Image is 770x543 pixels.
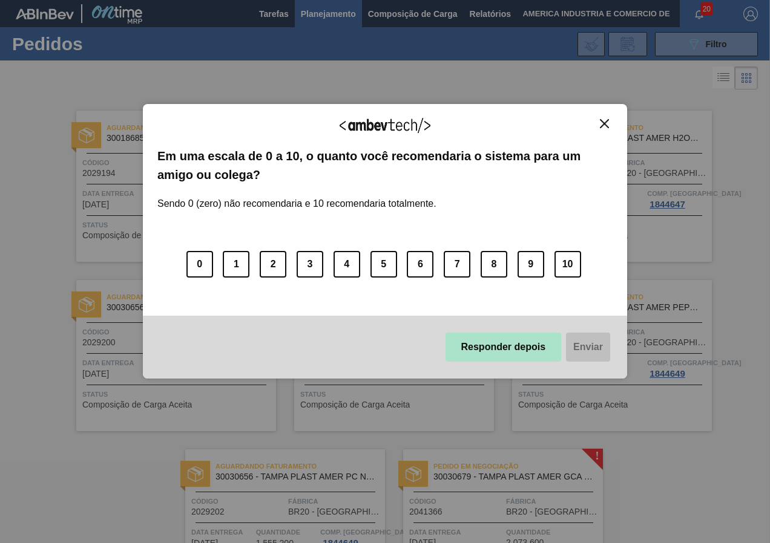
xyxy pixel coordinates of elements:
[223,251,249,278] button: 1
[340,118,430,133] img: Logo Ambevtech
[554,251,581,278] button: 10
[157,147,613,184] label: Em uma escala de 0 a 10, o quanto você recomendaria o sistema para um amigo ou colega?
[260,251,286,278] button: 2
[334,251,360,278] button: 4
[407,251,433,278] button: 6
[186,251,213,278] button: 0
[600,119,609,128] img: Close
[596,119,613,129] button: Close
[157,184,436,209] label: Sendo 0 (zero) não recomendaria e 10 recomendaria totalmente.
[297,251,323,278] button: 3
[481,251,507,278] button: 8
[370,251,397,278] button: 5
[518,251,544,278] button: 9
[444,251,470,278] button: 7
[446,333,562,362] button: Responder depois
